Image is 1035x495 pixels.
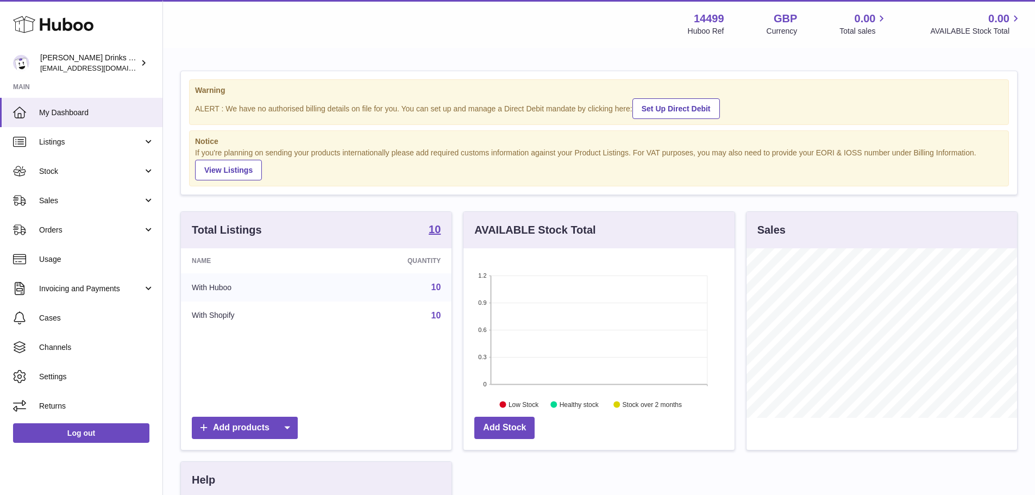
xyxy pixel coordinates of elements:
span: Returns [39,401,154,411]
text: 0.9 [479,299,487,306]
a: Log out [13,423,149,443]
a: Add products [192,417,298,439]
div: If you're planning on sending your products internationally please add required customs informati... [195,148,1003,180]
a: Set Up Direct Debit [632,98,720,119]
h3: AVAILABLE Stock Total [474,223,595,237]
span: 0.00 [855,11,876,26]
a: 10 [431,311,441,320]
a: View Listings [195,160,262,180]
span: Usage [39,254,154,265]
div: Currency [767,26,798,36]
div: ALERT : We have no authorised billing details on file for you. You can set up and manage a Direct... [195,97,1003,119]
text: 0.6 [479,327,487,333]
strong: 10 [429,224,441,235]
span: Settings [39,372,154,382]
div: [PERSON_NAME] Drinks LTD (t/a Zooz) [40,53,138,73]
a: Add Stock [474,417,535,439]
span: Sales [39,196,143,206]
td: With Huboo [181,273,327,302]
th: Name [181,248,327,273]
strong: GBP [774,11,797,26]
h3: Sales [757,223,786,237]
div: Huboo Ref [688,26,724,36]
a: 10 [431,283,441,292]
h3: Total Listings [192,223,262,237]
text: Healthy stock [560,401,599,409]
th: Quantity [327,248,452,273]
strong: 14499 [694,11,724,26]
strong: Notice [195,136,1003,147]
span: Listings [39,137,143,147]
span: AVAILABLE Stock Total [930,26,1022,36]
span: Stock [39,166,143,177]
text: 0 [484,381,487,387]
td: With Shopify [181,302,327,330]
span: Orders [39,225,143,235]
span: Channels [39,342,154,353]
h3: Help [192,473,215,487]
text: Low Stock [509,401,539,409]
strong: Warning [195,85,1003,96]
span: Invoicing and Payments [39,284,143,294]
img: internalAdmin-14499@internal.huboo.com [13,55,29,71]
span: My Dashboard [39,108,154,118]
a: 0.00 AVAILABLE Stock Total [930,11,1022,36]
a: 0.00 Total sales [839,11,888,36]
text: Stock over 2 months [623,401,682,409]
span: Cases [39,313,154,323]
text: 1.2 [479,272,487,279]
text: 0.3 [479,354,487,360]
a: 10 [429,224,441,237]
span: [EMAIL_ADDRESS][DOMAIN_NAME] [40,64,160,72]
span: Total sales [839,26,888,36]
span: 0.00 [988,11,1009,26]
